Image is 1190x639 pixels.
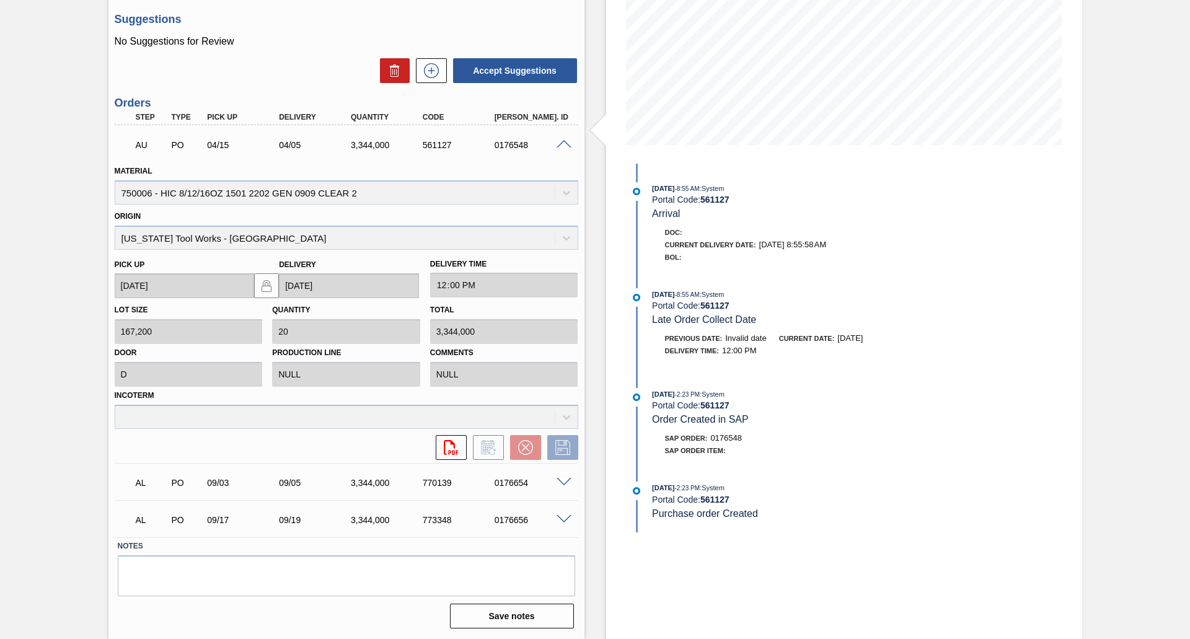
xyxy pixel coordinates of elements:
strong: 561127 [700,495,729,505]
label: Comments [430,344,578,362]
label: Door [115,344,263,362]
div: Pick up [204,113,284,121]
span: Previous Date: [665,335,723,342]
div: Type [168,113,205,121]
span: - 8:55 AM [675,185,700,192]
div: 09/05/2025 [276,478,356,488]
div: 09/03/2025 [204,478,284,488]
div: 04/05/2024 [276,140,356,150]
div: Delivery [276,113,356,121]
div: 561127 [420,140,500,150]
div: 09/17/2025 [204,515,284,525]
div: 3,344,000 [348,515,428,525]
label: Pick up [115,260,145,269]
span: : System [700,185,725,192]
img: atual [633,487,640,495]
p: AU [136,140,167,150]
div: 3,344,000 [348,478,428,488]
span: Order Created in SAP [652,414,749,425]
span: [DATE] [652,291,674,298]
div: Awaiting Load Composition [133,506,170,534]
div: Portal Code: [652,301,946,311]
input: mm/dd/yyyy [115,273,255,298]
span: SAP Order Item: [665,447,726,454]
div: Code [420,113,500,121]
p: AL [136,478,167,488]
div: 3,344,000 [348,140,428,150]
span: 12:00 PM [722,346,757,355]
div: 0176548 [491,140,572,150]
span: SAP Order: [665,434,708,442]
label: Origin [115,212,141,221]
input: mm/dd/yyyy [279,273,419,298]
div: 770139 [420,478,500,488]
span: Late Order Collect Date [652,314,756,325]
label: Delivery [279,260,316,269]
button: locked [254,273,279,298]
span: : System [700,291,725,298]
div: [PERSON_NAME]. ID [491,113,572,121]
div: Awaiting Unload [133,131,170,159]
span: - 2:23 PM [675,485,700,491]
span: - 2:23 PM [675,391,700,398]
span: : System [700,390,725,398]
div: Portal Code: [652,495,946,505]
span: BOL: [665,253,682,261]
img: atual [633,188,640,195]
div: Portal Code: [652,400,946,410]
span: Delivery Time : [665,347,719,355]
span: Doc: [665,229,682,236]
div: Purchase order [168,140,205,150]
label: Delivery Time [430,255,578,273]
span: [DATE] [652,390,674,398]
span: 0176548 [710,433,742,443]
span: [DATE] [652,484,674,491]
h3: Suggestions [115,13,578,26]
div: Purchase order [168,478,205,488]
label: Lot size [115,306,148,314]
h3: Orders [115,97,578,110]
strong: 561127 [700,301,729,311]
div: Quantity [348,113,428,121]
div: 0176654 [491,478,572,488]
div: Inform order change [467,435,504,460]
span: [DATE] 8:55:58 AM [759,240,827,249]
div: Save Order [541,435,578,460]
img: locked [259,278,274,293]
span: Current Delivery Date: [665,241,756,249]
img: atual [633,294,640,301]
label: Material [115,167,152,175]
span: - 8:55 AM [675,291,700,298]
label: Notes [118,537,575,555]
div: 04/15/2024 [204,140,284,150]
label: Production Line [272,344,420,362]
span: [DATE] [652,185,674,192]
span: Current Date: [779,335,835,342]
div: 0176656 [491,515,572,525]
div: Cancel Order [504,435,541,460]
div: New suggestion [410,58,447,83]
p: AL [136,515,167,525]
div: Purchase order [168,515,205,525]
strong: 561127 [700,195,729,205]
div: Open PDF file [430,435,467,460]
label: Total [430,306,454,314]
span: Invalid date [725,333,767,343]
span: : System [700,484,725,491]
div: Accept Suggestions [447,57,578,84]
div: Step [133,113,170,121]
span: Purchase order Created [652,508,758,519]
strong: 561127 [700,400,729,410]
label: Incoterm [115,391,154,400]
span: [DATE] [837,333,863,343]
div: Portal Code: [652,195,946,205]
label: Quantity [272,306,310,314]
span: Arrival [652,208,680,219]
div: 09/19/2025 [276,515,356,525]
div: Awaiting Load Composition [133,469,170,496]
button: Save notes [450,604,574,628]
div: 773348 [420,515,500,525]
button: Accept Suggestions [453,58,577,83]
p: No Suggestions for Review [115,36,578,47]
img: atual [633,394,640,401]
